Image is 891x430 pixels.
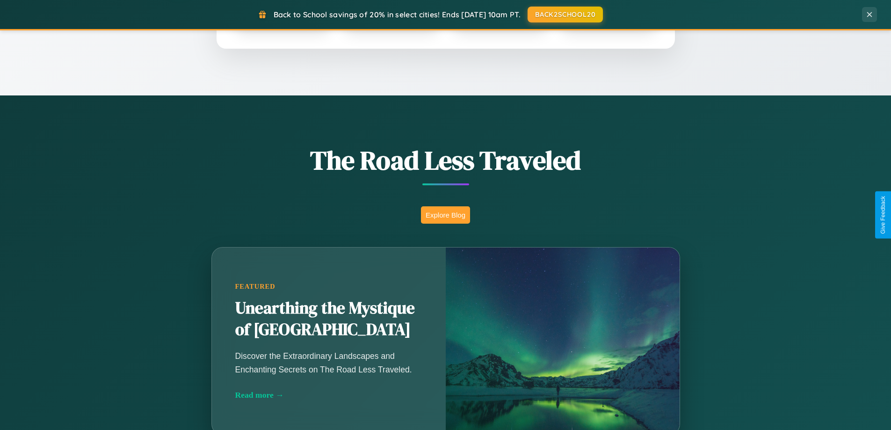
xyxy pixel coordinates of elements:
[235,283,422,291] div: Featured
[235,390,422,400] div: Read more →
[274,10,521,19] span: Back to School savings of 20% in select cities! Ends [DATE] 10am PT.
[165,142,726,178] h1: The Road Less Traveled
[421,206,470,224] button: Explore Blog
[235,298,422,341] h2: Unearthing the Mystique of [GEOGRAPHIC_DATA]
[880,196,886,234] div: Give Feedback
[235,350,422,376] p: Discover the Extraordinary Landscapes and Enchanting Secrets on The Road Less Traveled.
[528,7,603,22] button: BACK2SCHOOL20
